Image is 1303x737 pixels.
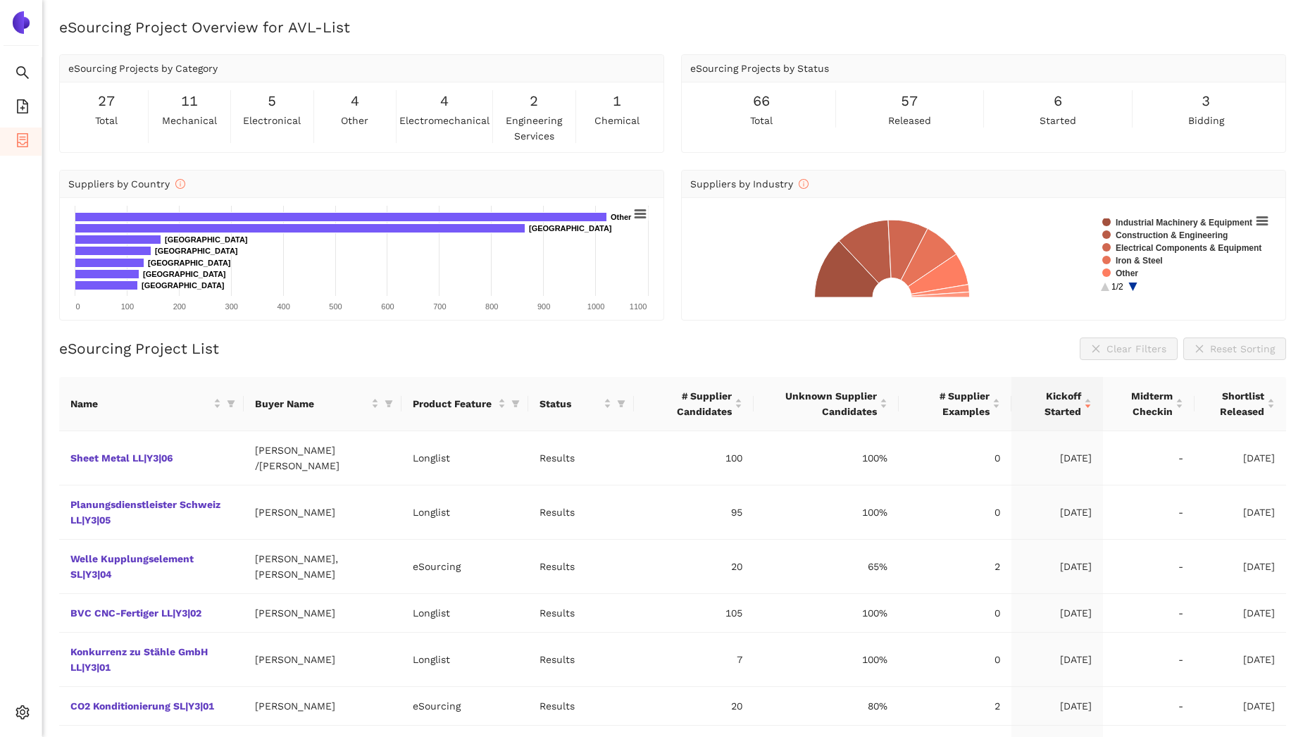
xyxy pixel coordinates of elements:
[617,400,625,408] span: filter
[528,377,634,431] th: this column's title is Status,this column is sortable
[1195,377,1286,431] th: this column's title is Shortlist Released,this column is sortable
[1103,540,1195,594] td: -
[540,396,601,411] span: Status
[68,63,218,74] span: eSourcing Projects by Category
[227,400,235,408] span: filter
[59,17,1286,37] h2: eSourcing Project Overview for AVL-List
[613,90,621,112] span: 1
[1195,594,1286,633] td: [DATE]
[528,687,634,726] td: Results
[121,302,134,311] text: 100
[225,302,238,311] text: 300
[385,400,393,408] span: filter
[143,270,226,278] text: [GEOGRAPHIC_DATA]
[401,377,528,431] th: this column's title is Product Feature,this column is sortable
[587,302,604,311] text: 1000
[440,90,449,112] span: 4
[1011,633,1103,687] td: [DATE]
[1080,337,1178,360] button: closeClear Filters
[1202,90,1210,112] span: 3
[634,633,754,687] td: 7
[611,213,632,221] text: Other
[70,396,211,411] span: Name
[799,179,809,189] span: info-circle
[1011,540,1103,594] td: [DATE]
[244,485,401,540] td: [PERSON_NAME]
[899,687,1011,726] td: 2
[1116,256,1163,266] text: Iron & Steel
[175,179,185,189] span: info-circle
[1183,337,1286,360] button: closeReset Sorting
[634,431,754,485] td: 100
[690,63,829,74] span: eSourcing Projects by Status
[899,540,1011,594] td: 2
[401,633,528,687] td: Longlist
[277,302,289,311] text: 400
[910,388,990,419] span: # Supplier Examples
[15,128,30,156] span: container
[1111,282,1123,292] text: 1/2
[750,113,773,128] span: total
[165,235,248,244] text: [GEOGRAPHIC_DATA]
[899,594,1011,633] td: 0
[1195,431,1286,485] td: [DATE]
[1011,485,1103,540] td: [DATE]
[244,540,401,594] td: [PERSON_NAME], [PERSON_NAME]
[224,393,238,414] span: filter
[1011,431,1103,485] td: [DATE]
[765,388,877,419] span: Unknown Supplier Candidates
[509,393,523,414] span: filter
[634,594,754,633] td: 105
[530,90,538,112] span: 2
[1103,431,1195,485] td: -
[754,687,899,726] td: 80%
[529,224,612,233] text: [GEOGRAPHIC_DATA]
[142,281,225,290] text: [GEOGRAPHIC_DATA]
[148,259,231,267] text: [GEOGRAPHIC_DATA]
[528,540,634,594] td: Results
[1116,268,1138,278] text: Other
[1103,485,1195,540] td: -
[98,90,115,112] span: 27
[1023,388,1081,419] span: Kickoff Started
[614,393,628,414] span: filter
[244,594,401,633] td: [PERSON_NAME]
[899,377,1011,431] th: this column's title is # Supplier Examples,this column is sortable
[399,113,490,128] span: electromechanical
[754,431,899,485] td: 100%
[413,396,495,411] span: Product Feature
[1103,633,1195,687] td: -
[15,61,30,89] span: search
[255,396,368,411] span: Buyer Name
[1103,377,1195,431] th: this column's title is Midterm Checkin,this column is sortable
[244,431,401,485] td: [PERSON_NAME] /[PERSON_NAME]
[68,178,185,190] span: Suppliers by Country
[401,431,528,485] td: Longlist
[15,94,30,123] span: file-add
[1103,687,1195,726] td: -
[1188,113,1224,128] span: bidding
[1195,633,1286,687] td: [DATE]
[1011,687,1103,726] td: [DATE]
[899,431,1011,485] td: 0
[401,485,528,540] td: Longlist
[244,633,401,687] td: [PERSON_NAME]
[1195,687,1286,726] td: [DATE]
[528,633,634,687] td: Results
[268,90,276,112] span: 5
[1116,230,1228,240] text: Construction & Engineering
[1195,485,1286,540] td: [DATE]
[645,388,732,419] span: # Supplier Candidates
[594,113,640,128] span: chemical
[528,485,634,540] td: Results
[10,11,32,34] img: Logo
[1054,90,1062,112] span: 6
[162,113,217,128] span: mechanical
[690,178,809,190] span: Suppliers by Industry
[888,113,931,128] span: released
[401,594,528,633] td: Longlist
[537,302,550,311] text: 900
[1040,113,1076,128] span: started
[754,377,899,431] th: this column's title is Unknown Supplier Candidates,this column is sortable
[899,485,1011,540] td: 0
